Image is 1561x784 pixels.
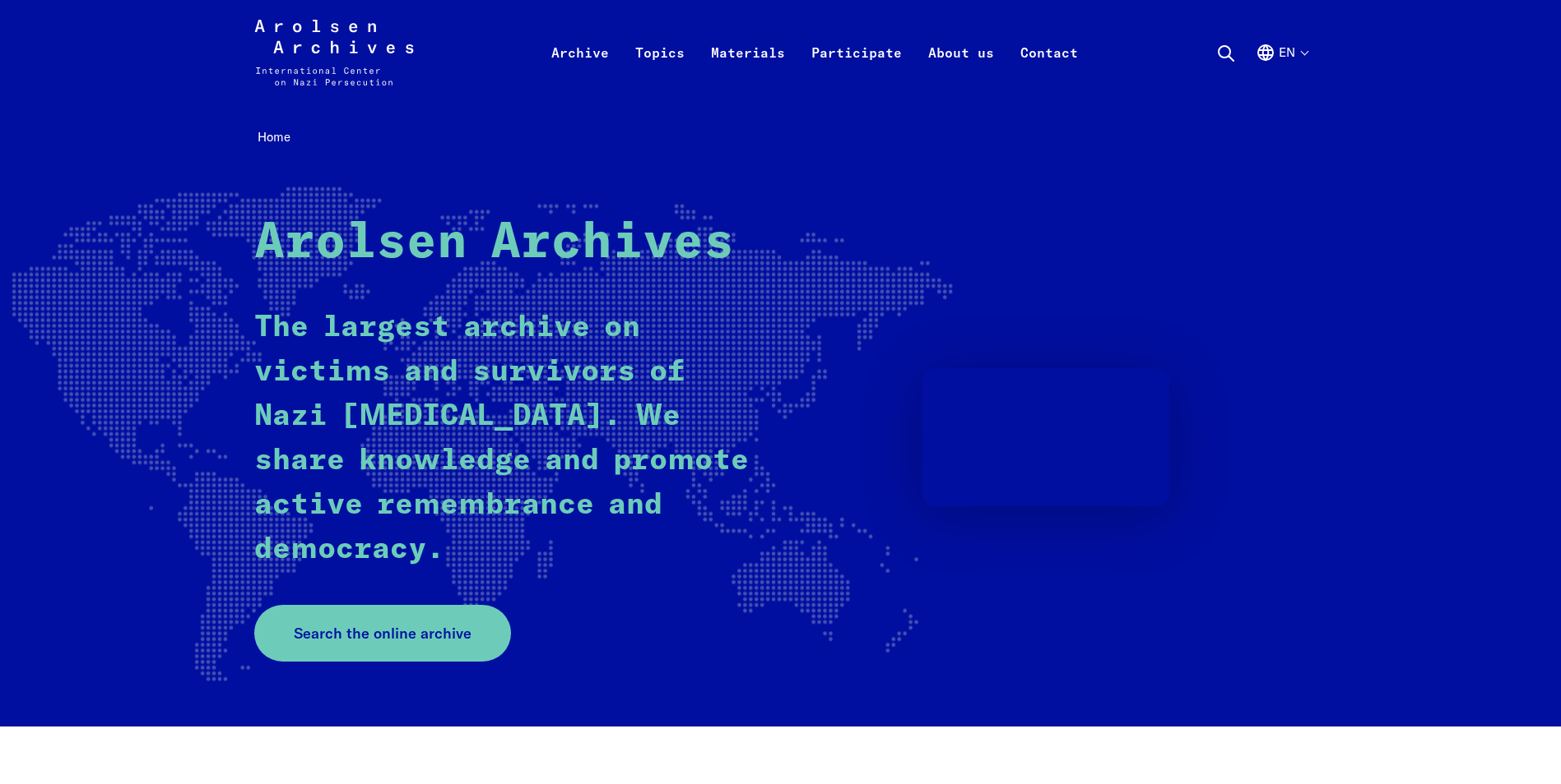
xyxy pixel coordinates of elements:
a: Participate [798,39,915,105]
nav: Primary [538,20,1091,85]
strong: Arolsen Archives [254,219,734,268]
nav: Breadcrumb [254,125,1308,150]
a: Materials [698,39,798,105]
span: Home [258,129,290,145]
p: The largest archive on victims and survivors of Nazi [MEDICAL_DATA]. We share knowledge and promo... [254,306,752,572]
span: Search the online archive [294,622,472,644]
button: English, language selection [1256,43,1308,102]
a: Topics [622,39,698,105]
a: Archive [538,39,622,105]
a: Contact [1007,39,1091,105]
a: About us [915,39,1007,105]
a: Search the online archive [254,605,511,662]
